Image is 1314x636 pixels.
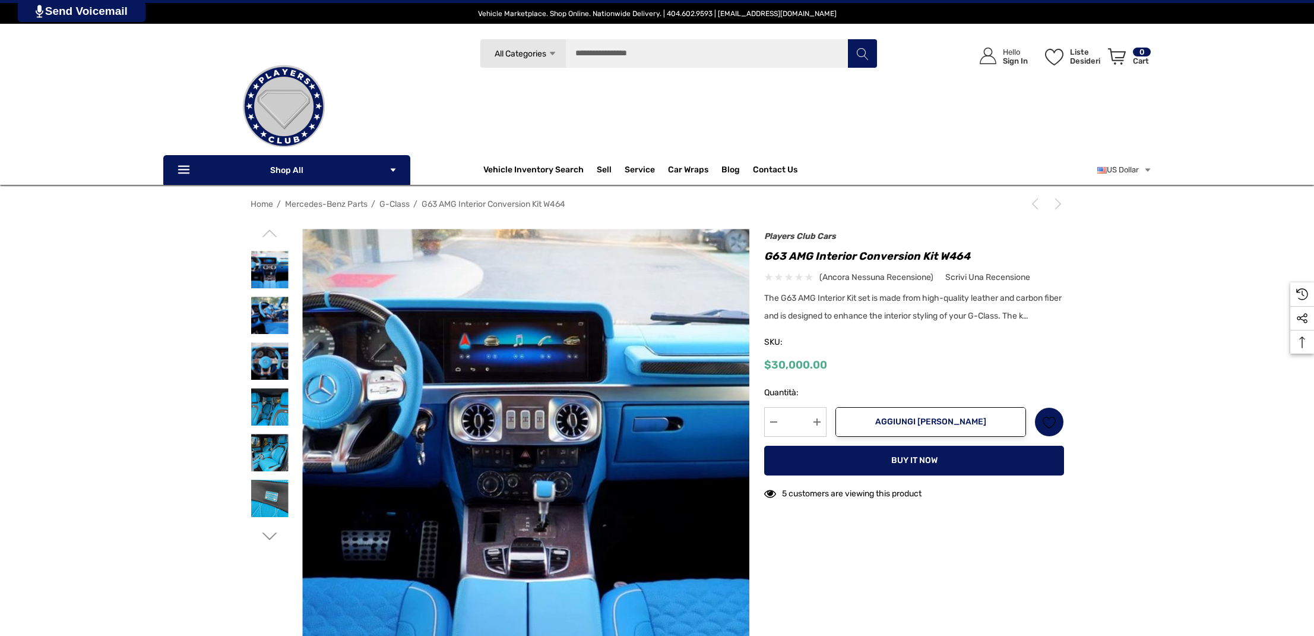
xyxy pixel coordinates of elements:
p: Shop All [163,155,410,185]
svg: Review Your Cart [1108,48,1126,65]
a: Players Club Cars [764,231,836,241]
span: The G63 AMG Interior Kit set is made from high-quality leather and carbon fiber and is designed t... [764,293,1062,321]
a: Avanti [1047,198,1064,210]
p: Hello [1003,48,1028,56]
a: Home [251,199,273,209]
img: Mercedes G Wagon Interior Kit [251,342,289,380]
button: Aggiungi [PERSON_NAME] [835,407,1026,437]
span: Sell [597,165,612,178]
span: Scrivi una recensione [945,272,1030,283]
p: Cart [1133,56,1151,65]
h1: G63 AMG Interior Conversion Kit W464 [764,247,1064,266]
svg: Icon Arrow Down [548,49,557,58]
img: Mercedes G Wagon Interior Kit [251,297,289,334]
a: Accedi [966,36,1034,77]
a: Blog [721,165,740,178]
a: G-Class [379,199,410,209]
span: Car Wraps [668,165,708,178]
iframe: Tidio Chat [1152,559,1309,615]
svg: Icon Arrow Down [389,166,397,174]
span: $30,000.00 [764,358,827,371]
a: G63 AMG Interior Conversion Kit W464 [422,199,565,209]
a: Indietro [1029,198,1046,210]
img: Mercedes G Wagon Interior Kit [251,388,289,426]
svg: Social Media [1296,313,1308,325]
span: Vehicle Marketplace. Shop Online. Nationwide Delivery. | 404.602.9593 | [EMAIL_ADDRESS][DOMAIN_NAME] [478,10,837,18]
a: Seleziona valuta: USD [1097,158,1152,182]
a: Car Wraps [668,158,721,182]
svg: Recently Viewed [1296,288,1308,300]
a: Service [625,165,655,178]
div: 5 customers are viewing this product [764,483,922,501]
a: Liste desideri Liste desideri [1040,36,1103,77]
svg: Icon Line [176,163,194,177]
span: SKU: [764,334,824,351]
a: Sell [597,158,625,182]
a: Vehicle Inventory Search [483,165,584,178]
svg: Liste desideri [1042,415,1056,429]
a: Mercedes-Benz Parts [285,199,368,209]
button: Cerca [847,39,877,68]
img: Players Club | Cars For Sale [224,47,343,166]
p: Liste desideri [1070,48,1101,65]
a: Contact Us [753,165,797,178]
button: Buy it now [764,446,1064,476]
a: Carrello con 0 articoli [1103,36,1152,82]
img: Mercedes G Wagon Interior Kit [251,480,289,517]
span: All Categories [494,49,546,59]
span: (Ancora nessuna recensione) [819,270,933,285]
svg: Top [1290,336,1314,348]
a: All Categories Icon Arrow Down Icon Arrow Up [480,39,566,68]
p: Sign In [1003,56,1028,65]
nav: Breadcrumb [251,194,1064,215]
svg: Vai alla slide 8 di 8 [262,226,277,241]
img: Mercedes G Wagon Interior Kit [251,251,289,288]
label: Quantità: [764,386,827,400]
svg: Liste desideri [1045,49,1063,65]
svg: Icon User Account [980,48,996,64]
a: Liste desideri [1034,407,1064,437]
img: Mercedes G Wagon Interior Kit [251,434,289,471]
svg: Vai alla slide 2 di 8 [262,529,277,544]
a: Scrivi una recensione [945,270,1030,285]
p: 0 [1133,48,1151,56]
